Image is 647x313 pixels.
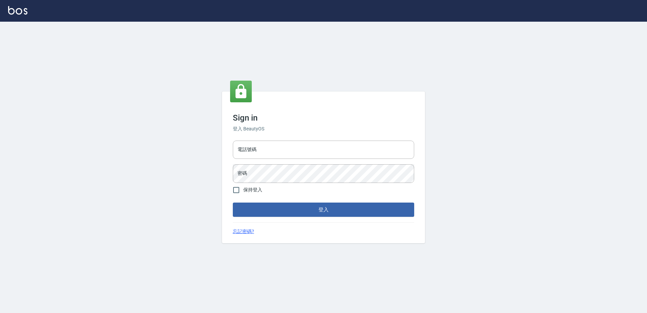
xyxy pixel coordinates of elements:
button: 登入 [233,203,414,217]
a: 忘記密碼? [233,228,254,235]
h6: 登入 BeautyOS [233,125,414,132]
h3: Sign in [233,113,414,123]
span: 保持登入 [243,186,262,193]
img: Logo [8,6,27,15]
